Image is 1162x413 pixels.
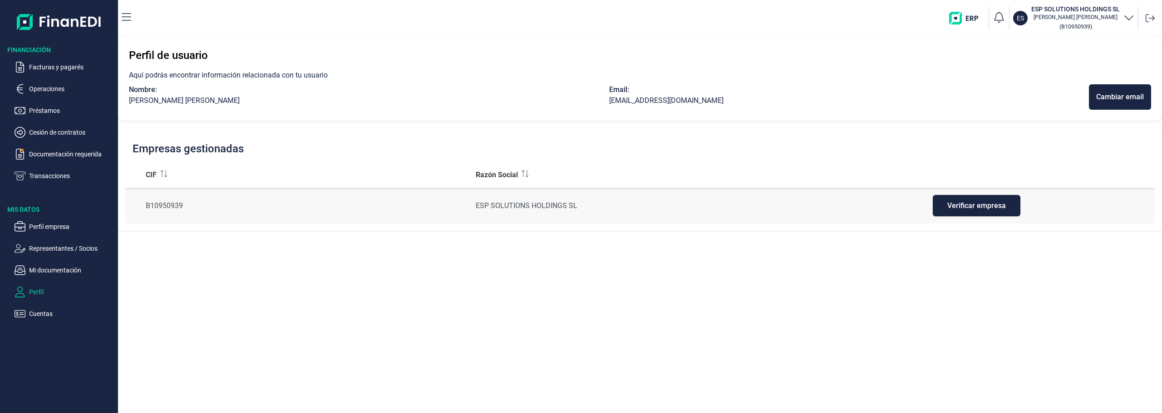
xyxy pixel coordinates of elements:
[29,62,114,73] p: Facturas y pagarés
[15,105,114,116] button: Préstamos
[609,95,1089,106] div: [EMAIL_ADDRESS][DOMAIN_NAME]
[15,221,114,232] button: Perfil empresa
[15,62,114,73] button: Facturas y pagarés
[29,149,114,160] p: Documentación requerida
[29,105,114,116] p: Préstamos
[15,243,114,254] button: Representantes / Socios
[29,127,114,138] p: Cesión de contratos
[15,83,114,94] button: Operaciones
[15,308,114,319] button: Cuentas
[949,12,985,24] img: erp
[133,142,244,155] h2: Empresas gestionadas
[15,149,114,160] button: Documentación requerida
[1017,14,1024,23] p: ES
[476,200,804,211] div: ESP SOLUTIONS HOLDINGS SL
[15,127,114,138] button: Cesión de contratos
[1096,92,1144,102] div: Cambiar email
[609,84,1089,95] div: Email:
[15,287,114,297] button: Perfil
[1031,5,1120,14] h3: ESP SOLUTIONS HOLDINGS SL
[1089,84,1151,110] button: Cambiar email
[29,308,114,319] p: Cuentas
[17,7,102,36] img: Logo de aplicación
[129,70,1151,81] p: Aquí podrás encontrar información relacionada con tu usuario
[1031,14,1120,21] p: [PERSON_NAME] [PERSON_NAME]
[29,221,114,232] p: Perfil empresa
[29,83,114,94] p: Operaciones
[476,170,518,180] span: Razón Social
[29,287,114,297] p: Perfil
[146,200,461,211] div: B10950939
[129,95,609,106] div: [PERSON_NAME] [PERSON_NAME]
[15,170,114,181] button: Transacciones
[129,84,609,95] div: Nombre:
[1013,5,1134,32] button: ESESP SOLUTIONS HOLDINGS SL[PERSON_NAME] [PERSON_NAME](B10950939)
[947,202,1006,209] span: Verificar empresa
[129,48,1151,63] h3: Perfil de usuario
[29,243,114,254] p: Representantes / Socios
[29,265,114,276] p: Mi documentación
[146,170,157,180] span: CIF
[1059,23,1092,30] small: Copiar cif
[933,195,1020,216] button: Verificar empresa
[15,265,114,276] button: Mi documentación
[29,170,114,181] p: Transacciones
